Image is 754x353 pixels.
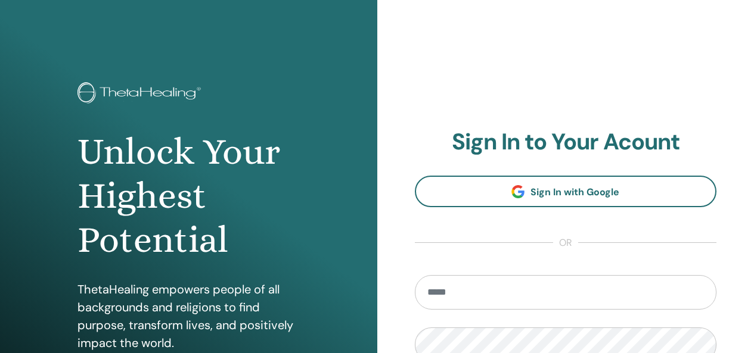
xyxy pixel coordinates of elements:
a: Sign In with Google [415,176,717,207]
h2: Sign In to Your Acount [415,129,717,156]
span: or [553,236,578,250]
span: Sign In with Google [530,186,619,198]
p: ThetaHealing empowers people of all backgrounds and religions to find purpose, transform lives, a... [77,280,299,352]
h1: Unlock Your Highest Potential [77,130,299,263]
